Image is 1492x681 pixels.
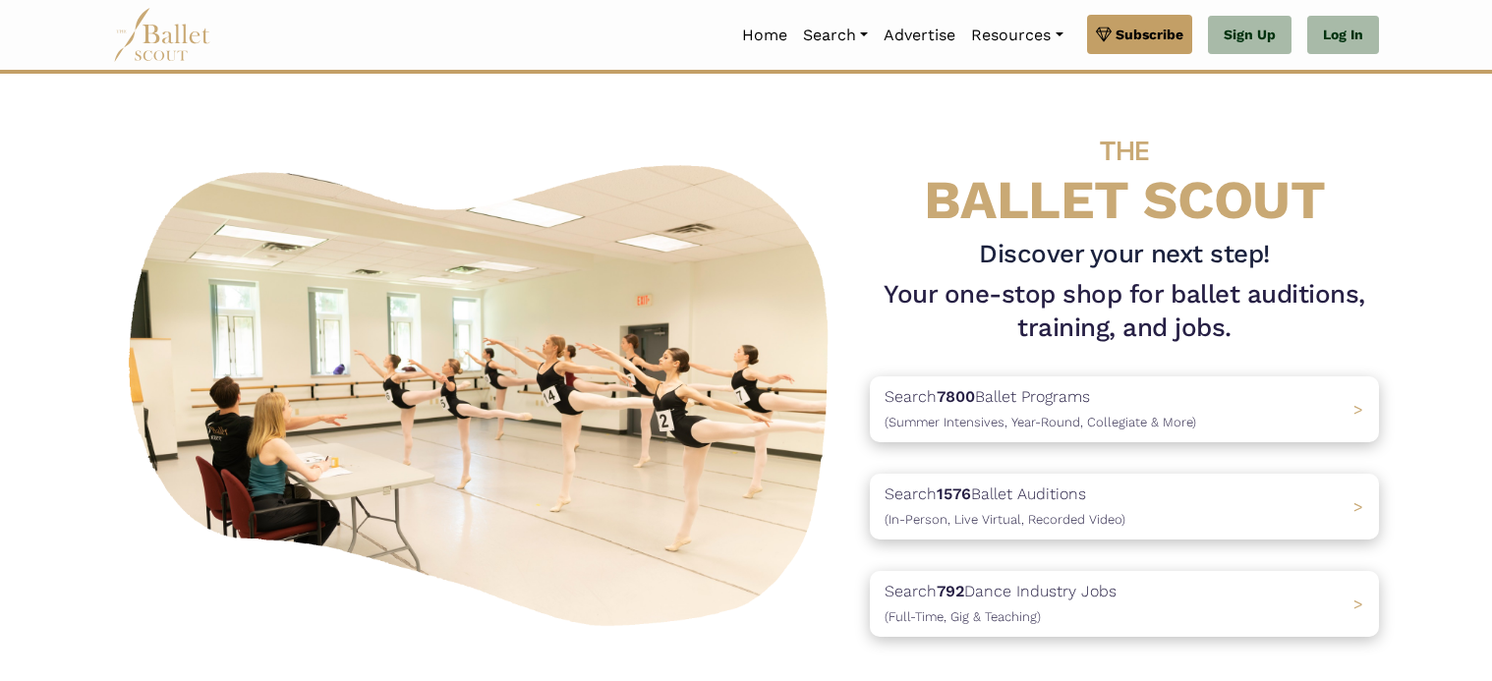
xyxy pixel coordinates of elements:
h4: BALLET SCOUT [870,113,1379,230]
a: Advertise [876,15,963,56]
p: Search Ballet Auditions [885,482,1125,532]
span: (Full-Time, Gig & Teaching) [885,609,1041,624]
span: Subscribe [1116,24,1183,45]
a: Log In [1307,16,1379,55]
a: Home [734,15,795,56]
span: > [1353,497,1363,516]
p: Search Dance Industry Jobs [885,579,1117,629]
a: Sign Up [1208,16,1291,55]
img: A group of ballerinas talking to each other in a ballet studio [113,143,854,638]
span: > [1353,400,1363,419]
a: Subscribe [1087,15,1192,54]
a: Search7800Ballet Programs(Summer Intensives, Year-Round, Collegiate & More)> [870,376,1379,442]
img: gem.svg [1096,24,1112,45]
a: Search1576Ballet Auditions(In-Person, Live Virtual, Recorded Video) > [870,474,1379,539]
a: Search [795,15,876,56]
b: 7800 [937,387,975,406]
b: 792 [937,582,964,600]
h1: Your one-stop shop for ballet auditions, training, and jobs. [870,278,1379,345]
h3: Discover your next step! [870,238,1379,271]
a: Resources [963,15,1070,56]
b: 1576 [937,484,971,503]
p: Search Ballet Programs [885,384,1196,434]
span: (In-Person, Live Virtual, Recorded Video) [885,512,1125,527]
span: THE [1100,135,1149,167]
a: Search792Dance Industry Jobs(Full-Time, Gig & Teaching) > [870,571,1379,637]
span: (Summer Intensives, Year-Round, Collegiate & More) [885,415,1196,429]
span: > [1353,595,1363,613]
